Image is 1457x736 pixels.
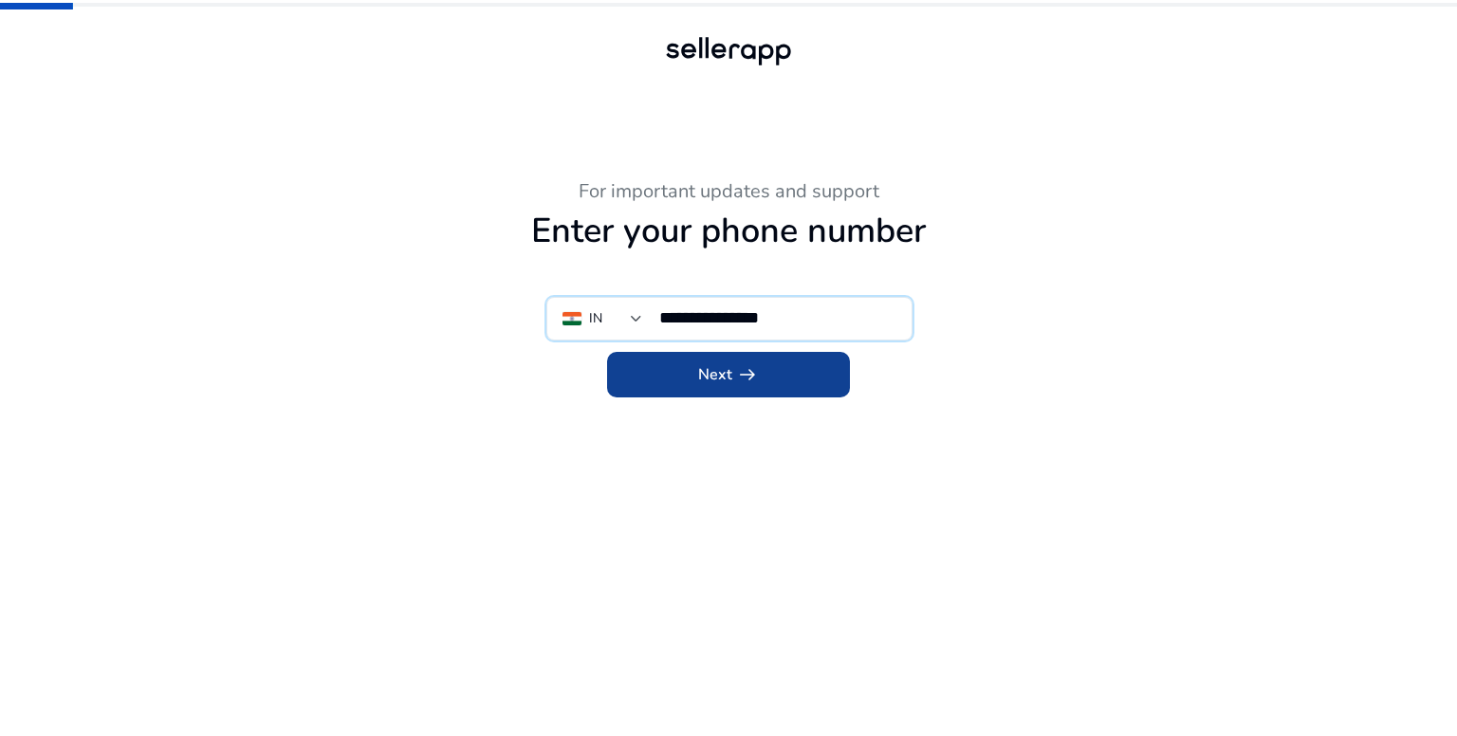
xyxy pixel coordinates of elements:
h3: For important updates and support [207,180,1250,203]
button: Nextarrow_right_alt [607,352,850,397]
span: arrow_right_alt [736,363,759,386]
h1: Enter your phone number [207,211,1250,251]
span: Next [698,363,759,386]
div: IN [589,308,602,329]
